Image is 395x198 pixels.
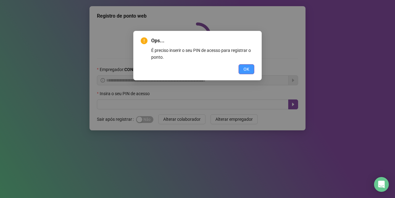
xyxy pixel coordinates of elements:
[151,37,254,44] span: Ops...
[243,66,249,73] span: OK
[141,37,148,44] span: exclamation-circle
[151,47,254,61] div: É preciso inserir o seu PIN de acesso para registrar o ponto.
[374,177,389,192] div: Open Intercom Messenger
[239,64,254,74] button: OK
